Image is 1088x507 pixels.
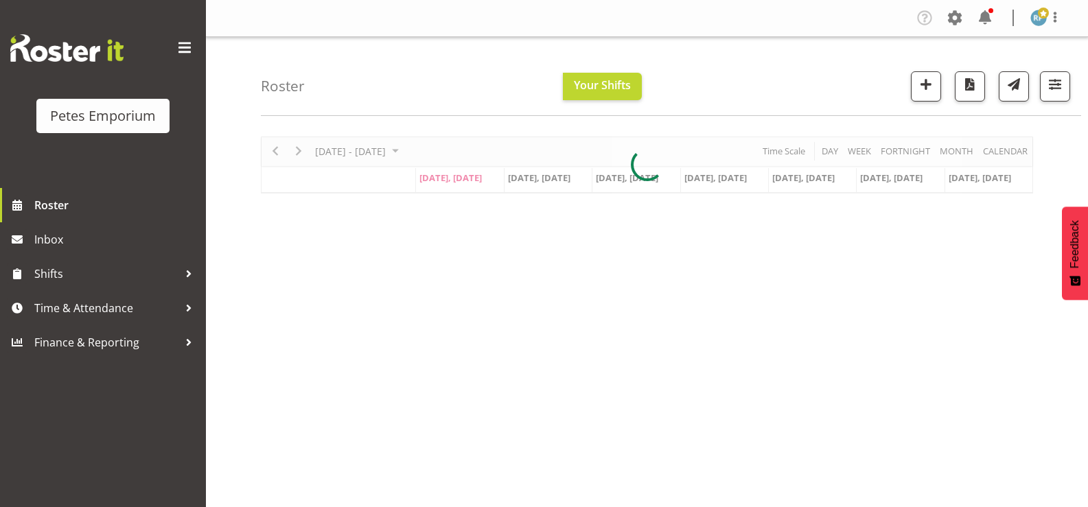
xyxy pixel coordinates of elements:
[261,78,305,94] h4: Roster
[999,71,1029,102] button: Send a list of all shifts for the selected filtered period to all rostered employees.
[955,71,985,102] button: Download a PDF of the roster according to the set date range.
[34,229,199,250] span: Inbox
[574,78,631,93] span: Your Shifts
[34,195,199,215] span: Roster
[50,106,156,126] div: Petes Emporium
[1040,71,1070,102] button: Filter Shifts
[1030,10,1047,26] img: reina-puketapu721.jpg
[10,34,124,62] img: Rosterit website logo
[563,73,642,100] button: Your Shifts
[1069,220,1081,268] span: Feedback
[1062,207,1088,300] button: Feedback - Show survey
[34,332,178,353] span: Finance & Reporting
[34,298,178,318] span: Time & Attendance
[34,263,178,284] span: Shifts
[911,71,941,102] button: Add a new shift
